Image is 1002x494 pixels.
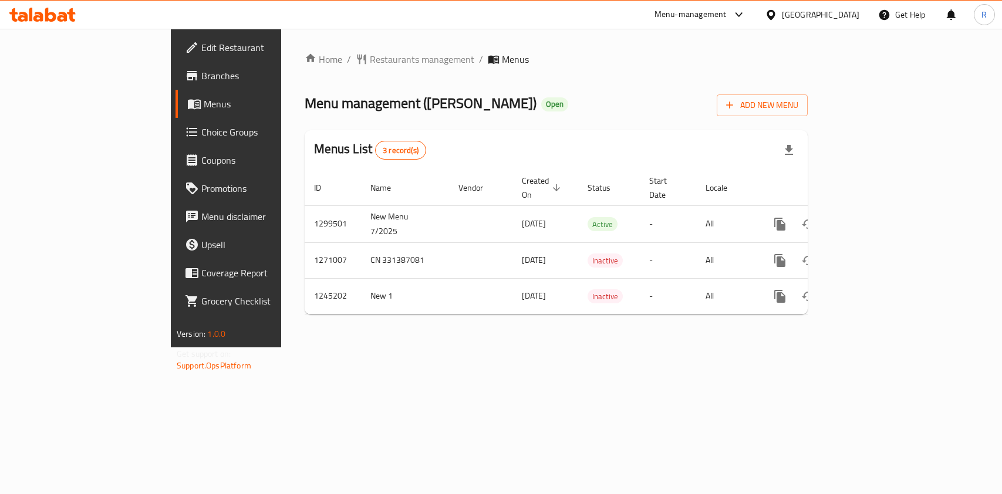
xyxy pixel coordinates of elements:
[201,266,329,280] span: Coverage Report
[204,97,329,111] span: Menus
[640,242,696,278] td: -
[176,62,338,90] a: Branches
[375,141,426,160] div: Total records count
[588,218,618,231] span: Active
[588,290,623,303] span: Inactive
[794,210,822,238] button: Change Status
[305,52,808,66] nav: breadcrumb
[588,181,626,195] span: Status
[176,259,338,287] a: Coverage Report
[981,8,987,21] span: R
[361,278,449,314] td: New 1
[766,210,794,238] button: more
[794,282,822,310] button: Change Status
[706,181,743,195] span: Locale
[775,136,803,164] div: Export file
[766,282,794,310] button: more
[207,326,225,341] span: 1.0.0
[522,174,564,202] span: Created On
[305,170,888,314] table: enhanced table
[696,242,757,278] td: All
[347,52,351,66] li: /
[176,287,338,315] a: Grocery Checklist
[177,326,205,341] span: Version:
[370,181,406,195] span: Name
[176,33,338,62] a: Edit Restaurant
[588,217,618,231] div: Active
[177,346,231,361] span: Get support on:
[176,146,338,174] a: Coupons
[696,205,757,242] td: All
[654,8,727,22] div: Menu-management
[314,140,426,160] h2: Menus List
[588,254,623,268] span: Inactive
[201,181,329,195] span: Promotions
[479,52,483,66] li: /
[361,205,449,242] td: New Menu 7/2025
[314,181,336,195] span: ID
[522,252,546,268] span: [DATE]
[201,153,329,167] span: Coupons
[640,278,696,314] td: -
[757,170,888,206] th: Actions
[201,40,329,55] span: Edit Restaurant
[201,209,329,224] span: Menu disclaimer
[588,289,623,303] div: Inactive
[305,90,537,116] span: Menu management ( [PERSON_NAME] )
[458,181,498,195] span: Vendor
[541,97,568,111] div: Open
[176,231,338,259] a: Upsell
[782,8,859,21] div: [GEOGRAPHIC_DATA]
[361,242,449,278] td: CN 331387081
[176,174,338,202] a: Promotions
[766,246,794,275] button: more
[726,98,798,113] span: Add New Menu
[794,246,822,275] button: Change Status
[176,202,338,231] a: Menu disclaimer
[640,205,696,242] td: -
[176,118,338,146] a: Choice Groups
[201,294,329,308] span: Grocery Checklist
[502,52,529,66] span: Menus
[356,52,474,66] a: Restaurants management
[522,216,546,231] span: [DATE]
[649,174,682,202] span: Start Date
[717,94,808,116] button: Add New Menu
[176,90,338,118] a: Menus
[201,69,329,83] span: Branches
[696,278,757,314] td: All
[201,125,329,139] span: Choice Groups
[541,99,568,109] span: Open
[370,52,474,66] span: Restaurants management
[201,238,329,252] span: Upsell
[522,288,546,303] span: [DATE]
[177,358,251,373] a: Support.OpsPlatform
[376,145,426,156] span: 3 record(s)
